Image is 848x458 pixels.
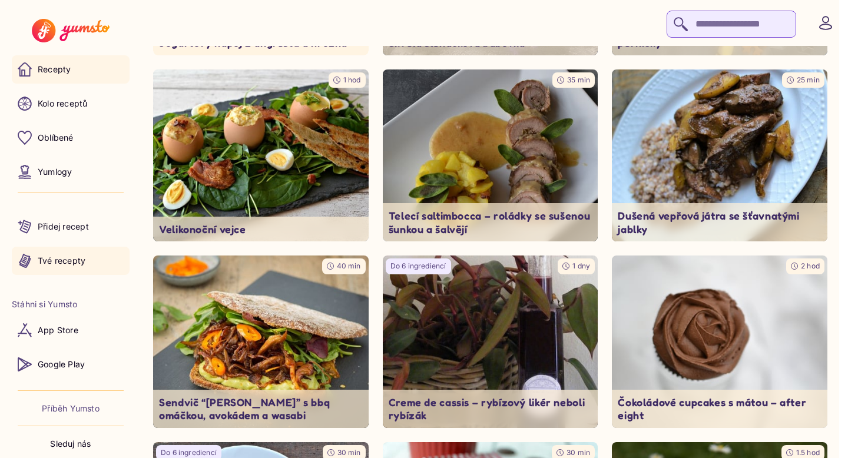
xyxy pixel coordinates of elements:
[383,69,598,242] a: undefined35 minTelecí saltimbocca – roládky se sušenou šunkou a šalvějí
[572,261,590,270] span: 1 dny
[12,350,130,379] a: Google Play
[612,69,827,242] a: undefined25 minDušená vepřová játra se šťavnatými jablky
[38,64,71,75] p: Recepty
[389,209,592,235] p: Telecí saltimbocca – roládky se sušenou šunkou a šalvějí
[567,448,590,457] span: 30 min
[567,75,590,84] span: 35 min
[38,221,89,233] p: Přidej recept
[38,98,88,109] p: Kolo receptů
[389,396,592,422] p: Creme de cassis – rybízový likér neboli rybízák
[337,448,361,457] span: 30 min
[383,69,598,242] img: undefined
[337,261,361,270] span: 40 min
[38,166,72,178] p: Yumlogy
[32,19,109,42] img: Yumsto logo
[343,75,361,84] span: 1 hod
[801,261,820,270] span: 2 hod
[159,223,363,236] p: Velikonoční vejce
[618,396,821,422] p: Čokoládové cupcakes s mátou – after eight
[38,324,78,336] p: App Store
[50,438,91,450] p: Sleduj nás
[796,448,820,457] span: 1.5 hod
[12,213,130,241] a: Přidej recept
[797,75,820,84] span: 25 min
[383,255,598,428] img: undefined
[612,255,827,428] a: undefined2 hodČokoládové cupcakes s mátou – after eight
[38,359,85,370] p: Google Play
[153,255,369,428] a: undefined40 minSendvič “[PERSON_NAME]” s bbq omáčkou, avokádem a wasabi
[153,69,369,242] img: undefined
[38,132,74,144] p: Oblíbené
[159,396,363,422] p: Sendvič “[PERSON_NAME]” s bbq omáčkou, avokádem a wasabi
[42,403,100,414] a: Příběh Yumsto
[390,261,446,271] p: Do 6 ingrediencí
[12,89,130,118] a: Kolo receptů
[12,247,130,275] a: Tvé recepty
[153,255,369,428] img: undefined
[383,255,598,428] a: undefinedDo 6 ingrediencí1 dnyCreme de cassis – rybízový likér neboli rybízák
[618,209,821,235] p: Dušená vepřová játra se šťavnatými jablky
[12,158,130,186] a: Yumlogy
[612,69,827,242] img: undefined
[161,448,217,458] p: Do 6 ingrediencí
[12,316,130,344] a: App Store
[153,69,369,242] a: undefined1 hodVelikonoční vejce
[12,124,130,152] a: Oblíbené
[38,255,85,267] p: Tvé recepty
[12,298,130,310] li: Stáhni si Yumsto
[612,255,827,428] img: undefined
[12,55,130,84] a: Recepty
